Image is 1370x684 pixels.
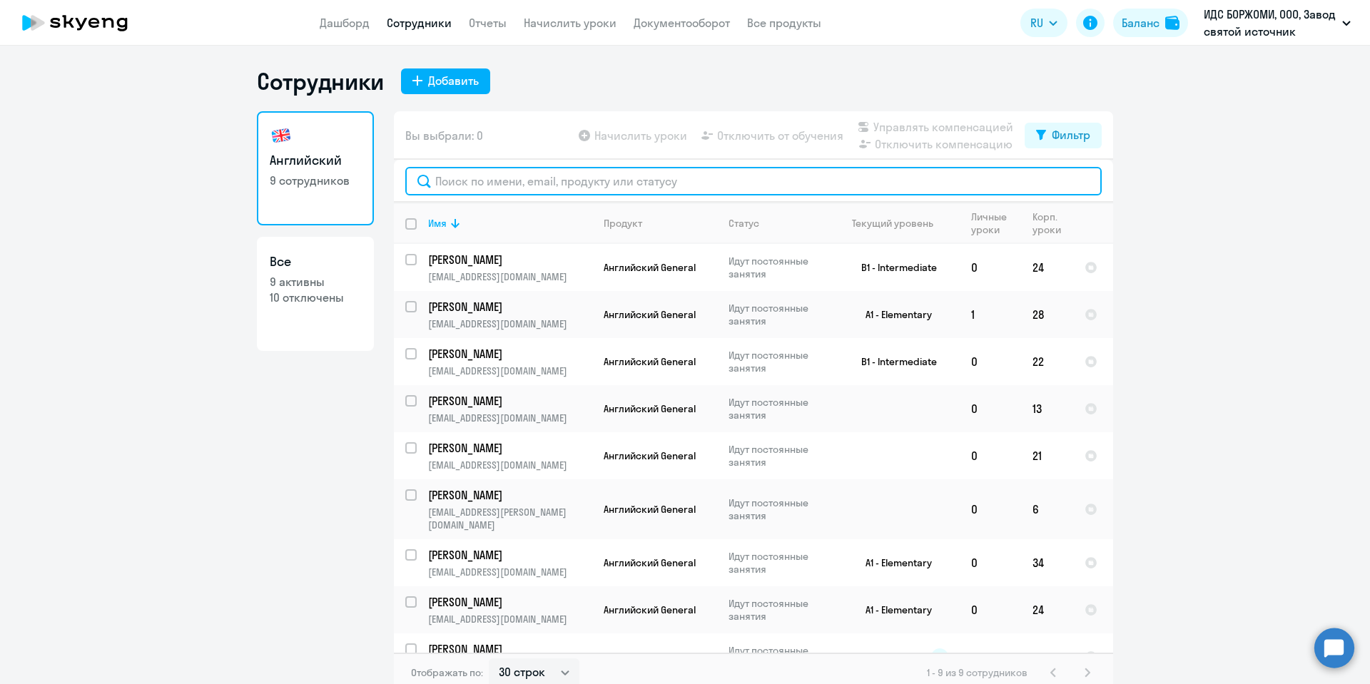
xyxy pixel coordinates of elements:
p: 10 отключены [270,290,361,305]
span: RU [1030,14,1043,31]
a: [PERSON_NAME] [428,594,592,610]
div: Продукт [604,217,642,230]
a: [PERSON_NAME] [428,252,592,267]
td: 10 [1021,633,1073,680]
div: Имя [428,217,592,230]
a: Английский9 сотрудников [257,111,374,225]
p: [EMAIL_ADDRESS][PERSON_NAME][DOMAIN_NAME] [428,506,592,531]
p: [EMAIL_ADDRESS][DOMAIN_NAME] [428,566,592,578]
p: Идут постоянные занятия [729,496,826,522]
p: [EMAIL_ADDRESS][DOMAIN_NAME] [428,270,592,283]
td: 0 [960,586,1021,633]
a: Все продукты [747,16,821,30]
td: 34 [1021,539,1073,586]
p: [PERSON_NAME] [428,440,589,456]
a: Отчеты [469,16,507,30]
p: [PERSON_NAME] [428,594,589,610]
td: A1 - Elementary [827,586,960,633]
p: Идут постоянные занятия [729,597,826,623]
button: Добавить [401,68,490,94]
td: 0 [960,432,1021,479]
td: 24 [1021,244,1073,291]
p: 9 активны [270,274,361,290]
a: [PERSON_NAME] [428,547,592,563]
td: B1 - Intermediate [827,244,960,291]
div: Корп. уроки [1032,210,1072,236]
a: [PERSON_NAME] [428,641,592,657]
a: [PERSON_NAME] [428,393,592,409]
p: Идут постоянные занятия [729,443,826,469]
span: Английский General [604,503,696,516]
a: [PERSON_NAME] [428,346,592,362]
span: Английский General [604,355,696,368]
p: 9 сотрудников [270,173,361,188]
span: Вы выбрали: 0 [405,127,483,144]
div: Фильтр [1052,126,1090,143]
p: [PERSON_NAME] [428,487,589,503]
a: Сотрудники [387,16,452,30]
a: Начислить уроки [524,16,616,30]
span: Отображать по: [411,666,483,679]
td: 6 [1021,479,1073,539]
td: 0 [960,633,1021,680]
p: Идут постоянные занятия [729,550,826,576]
p: [PERSON_NAME] [428,547,589,563]
div: Имя [428,217,447,230]
div: Текущий уровень [852,217,933,230]
button: Балансbalance [1113,9,1188,37]
button: ИДС БОРЖОМИ, ООО, Завод святой источник (предоплата) [1197,6,1358,40]
div: Продукт [604,217,716,230]
span: Английский General [604,261,696,274]
button: Фильтр [1025,123,1102,148]
p: Идут постоянные занятия [729,302,826,327]
td: A1 - Elementary [827,291,960,338]
p: [PERSON_NAME] [428,299,589,315]
h3: Английский [270,151,361,170]
div: Баланс [1122,14,1160,31]
div: Личные уроки [971,210,1020,236]
p: [PERSON_NAME] [428,346,589,362]
a: [PERSON_NAME] [428,487,592,503]
span: Английский General [604,556,696,569]
td: 0 [960,244,1021,291]
h1: Сотрудники [257,67,384,96]
p: [EMAIL_ADDRESS][DOMAIN_NAME] [428,364,592,377]
img: balance [1165,16,1179,30]
p: [EMAIL_ADDRESS][DOMAIN_NAME] [428,412,592,424]
span: Английский General [604,308,696,321]
td: 28 [1021,291,1073,338]
td: 0 [960,479,1021,539]
button: RU [1020,9,1067,37]
td: 0 [960,338,1021,385]
img: english [270,124,293,147]
p: Идут постоянные занятия [729,349,826,374]
span: Английский General [604,402,696,415]
span: 1 - 9 из 9 сотрудников [927,666,1027,679]
td: 21 [1021,432,1073,479]
p: ИДС БОРЖОМИ, ООО, Завод святой источник (предоплата) [1204,6,1336,40]
td: 0 [960,385,1021,432]
td: B1 - Intermediate [827,338,960,385]
p: [PERSON_NAME] [428,641,589,657]
span: B1 - Intermediate [850,650,925,663]
p: Идут постоянные занятия [729,644,826,670]
p: [EMAIL_ADDRESS][DOMAIN_NAME] [428,317,592,330]
p: [PERSON_NAME] [428,252,589,267]
a: Все9 активны10 отключены [257,237,374,351]
span: Английский General [604,603,696,616]
span: Английский General [604,650,696,663]
p: [PERSON_NAME] [428,393,589,409]
p: [EMAIL_ADDRESS][DOMAIN_NAME] [428,613,592,626]
td: 0 [960,539,1021,586]
a: [PERSON_NAME] [428,299,592,315]
a: Документооборот [634,16,730,30]
td: 24 [1021,586,1073,633]
div: Статус [729,217,759,230]
h3: Все [270,252,361,271]
p: Идут постоянные занятия [729,396,826,422]
td: 13 [1021,385,1073,432]
a: [PERSON_NAME] [428,440,592,456]
div: Добавить [428,72,479,89]
input: Поиск по имени, email, продукту или статусу [405,167,1102,195]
